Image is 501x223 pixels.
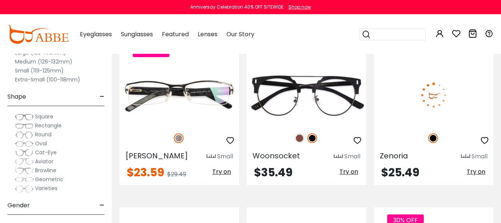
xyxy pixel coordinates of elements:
[226,30,254,38] span: Our Story
[35,122,62,129] span: Rectangle
[15,57,72,66] label: Medium (126-132mm)
[15,66,64,75] label: Small (119-125mm)
[121,30,153,38] span: Sunglasses
[7,196,30,214] span: Gender
[15,158,34,165] img: Aviator.png
[7,88,26,106] span: Shape
[467,167,485,176] span: Try on
[15,167,34,174] img: Browline.png
[288,4,311,10] div: Shop now
[174,133,184,143] img: Gun
[35,158,53,165] span: Aviator
[7,25,69,44] img: abbeglasses.com
[15,75,80,84] label: Extra-Small (100-118mm)
[15,149,34,157] img: Cat-Eye.png
[380,151,408,161] span: Zenoria
[15,122,34,130] img: Rectangle.png
[35,185,57,192] span: Varieties
[119,65,239,126] img: Gun Flynn - Metal ,Adjust Nose Pads
[190,4,284,10] div: Anniversay Celebration 40% OFF SITEWIDE
[35,131,51,138] span: Round
[100,196,104,214] span: -
[80,30,112,38] span: Eyeglasses
[307,133,317,143] img: Black
[464,167,488,177] button: Try on
[428,133,438,143] img: Black
[295,133,304,143] img: Brown
[15,176,34,183] img: Geometric.png
[198,30,217,38] span: Lenses
[35,113,53,120] span: Square
[334,154,343,159] img: size ruler
[247,65,366,126] img: Black Woonsocket - Combination ,Adjust Nose Pads
[344,152,360,161] div: Small
[381,164,419,180] span: $25.49
[210,167,233,177] button: Try on
[15,185,34,193] img: Varieties.png
[254,164,292,180] span: $35.49
[162,30,189,38] span: Featured
[285,4,311,10] a: Shop now
[35,149,57,156] span: Cat-Eye
[15,140,34,148] img: Oval.png
[15,113,34,121] img: Square.png
[35,176,63,183] span: Geometric
[35,140,47,147] span: Oval
[472,152,488,161] div: Small
[207,154,216,159] img: size ruler
[212,167,231,176] span: Try on
[35,167,56,174] span: Browline
[100,88,104,106] span: -
[15,131,34,139] img: Round.png
[374,65,494,126] img: Black Zenoria - Combination ,Adjust Nose Pads
[461,154,470,159] img: size ruler
[167,170,186,179] span: $29.49
[217,152,233,161] div: Small
[253,151,300,161] span: Woonsocket
[125,151,188,161] span: [PERSON_NAME]
[339,167,358,176] span: Try on
[337,167,360,177] button: Try on
[127,164,164,180] span: $23.59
